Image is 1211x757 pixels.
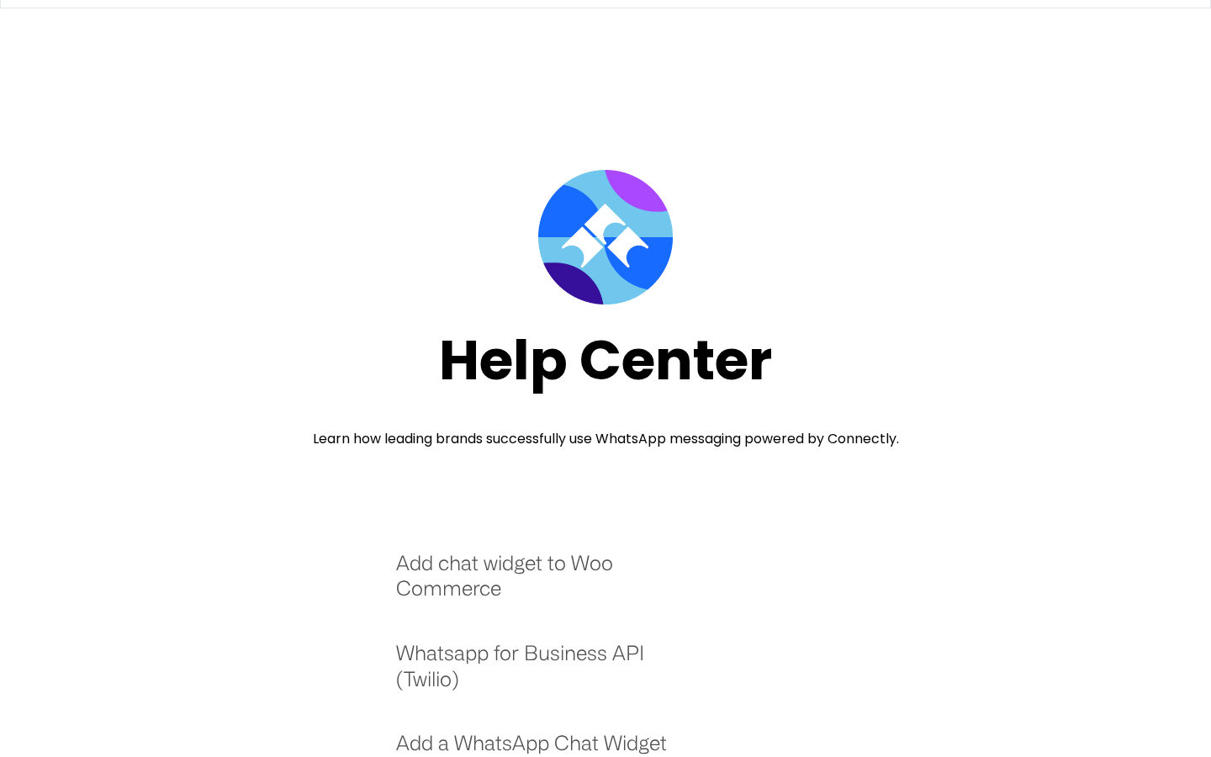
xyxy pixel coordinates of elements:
ul: Language list [34,728,101,751]
a: Whatsapp for Business API (Twilio) [396,640,690,708]
div: Help Center [439,330,772,391]
div: Learn how leading brands successfully use WhatsApp messaging powered by Connectly. [313,429,899,449]
a: Add chat widget to Woo Commerce [396,550,690,618]
aside: Language selected: English [17,728,101,751]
